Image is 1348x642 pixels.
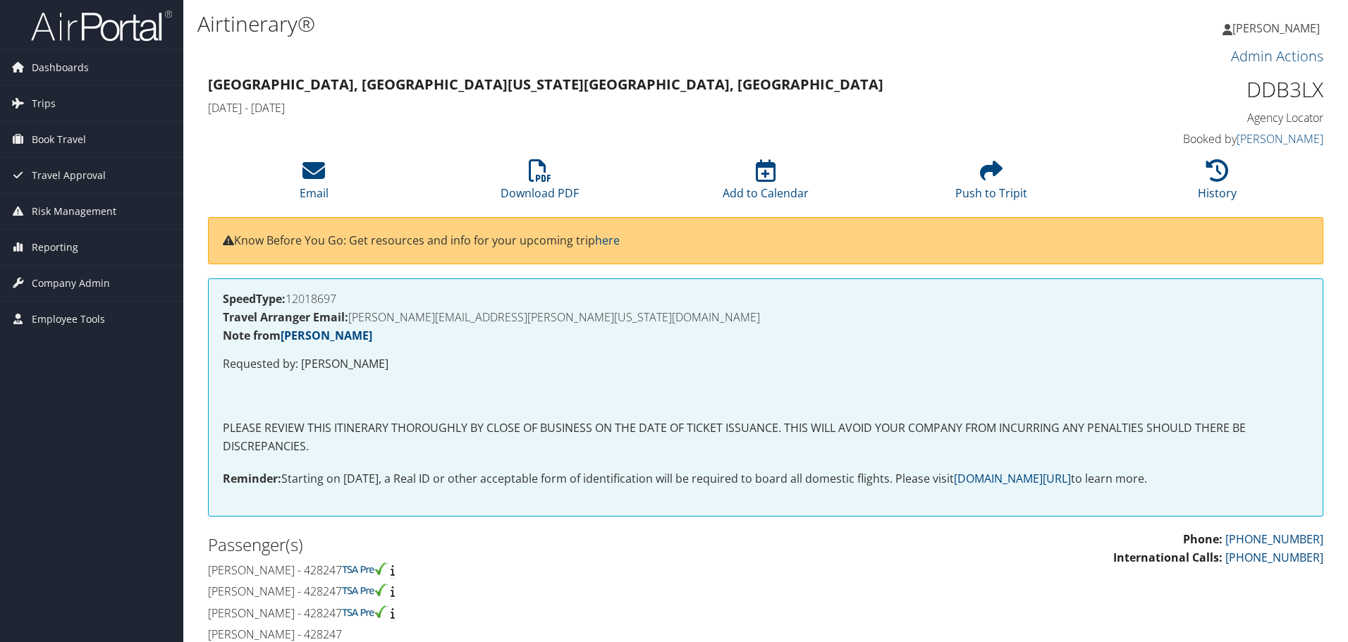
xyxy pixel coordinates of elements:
[281,328,372,343] a: [PERSON_NAME]
[954,471,1071,486] a: [DOMAIN_NAME][URL]
[32,86,56,121] span: Trips
[32,122,86,157] span: Book Travel
[1223,7,1334,49] a: [PERSON_NAME]
[1198,167,1237,201] a: History
[32,302,105,337] span: Employee Tools
[1225,531,1323,547] a: [PHONE_NUMBER]
[342,584,388,596] img: tsa-precheck.png
[208,584,755,599] h4: [PERSON_NAME] - 428247
[197,9,955,39] h1: Airtinerary®
[501,167,579,201] a: Download PDF
[31,9,172,42] img: airportal-logo.png
[955,167,1027,201] a: Push to Tripit
[223,311,1309,323] h4: [PERSON_NAME][EMAIL_ADDRESS][PERSON_NAME][US_STATE][DOMAIN_NAME]
[223,293,1309,304] h4: 12018697
[223,419,1309,455] p: PLEASE REVIEW THIS ITINERARY THOROUGHLY BY CLOSE OF BUSINESS ON THE DATE OF TICKET ISSUANCE. THIS...
[223,291,286,307] strong: SpeedType:
[32,158,106,193] span: Travel Approval
[32,50,89,85] span: Dashboards
[32,194,116,229] span: Risk Management
[1237,131,1323,147] a: [PERSON_NAME]
[1060,75,1323,104] h1: DDB3LX
[1060,110,1323,125] h4: Agency Locator
[208,562,755,578] h4: [PERSON_NAME] - 428247
[1232,20,1320,36] span: [PERSON_NAME]
[342,562,388,575] img: tsa-precheck.png
[208,100,1039,116] h4: [DATE] - [DATE]
[223,232,1309,250] p: Know Before You Go: Get resources and info for your upcoming trip
[342,605,388,618] img: tsa-precheck.png
[595,233,620,248] a: here
[1113,550,1223,565] strong: International Calls:
[208,533,755,557] h2: Passenger(s)
[1183,531,1223,547] strong: Phone:
[1060,131,1323,147] h4: Booked by
[300,167,329,201] a: Email
[1225,550,1323,565] a: [PHONE_NUMBER]
[223,471,281,486] strong: Reminder:
[223,355,1309,374] p: Requested by: [PERSON_NAME]
[32,230,78,265] span: Reporting
[208,75,883,94] strong: [GEOGRAPHIC_DATA], [GEOGRAPHIC_DATA] [US_STATE][GEOGRAPHIC_DATA], [GEOGRAPHIC_DATA]
[223,470,1309,488] p: Starting on [DATE], a Real ID or other acceptable form of identification will be required to boar...
[223,328,372,343] strong: Note from
[32,266,110,301] span: Company Admin
[1231,47,1323,66] a: Admin Actions
[208,605,755,621] h4: [PERSON_NAME] - 428247
[208,626,755,642] h4: [PERSON_NAME] - 428247
[723,167,809,201] a: Add to Calendar
[223,309,348,325] strong: Travel Arranger Email:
